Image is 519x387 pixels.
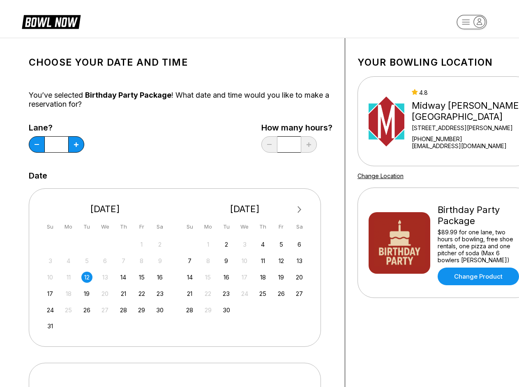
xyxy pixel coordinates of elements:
[184,305,195,316] div: Choose Sunday, September 28th, 2025
[261,123,332,132] label: How many hours?
[63,288,74,299] div: Not available Monday, August 18th, 2025
[294,288,305,299] div: Choose Saturday, September 27th, 2025
[294,255,305,266] div: Choose Saturday, September 13th, 2025
[257,255,268,266] div: Choose Thursday, September 11th, 2025
[118,255,129,266] div: Not available Thursday, August 7th, 2025
[155,272,166,283] div: Choose Saturday, August 16th, 2025
[81,305,92,316] div: Choose Tuesday, August 26th, 2025
[136,272,147,283] div: Choose Friday, August 15th, 2025
[45,288,56,299] div: Choose Sunday, August 17th, 2025
[239,239,250,250] div: Not available Wednesday, September 3rd, 2025
[221,239,232,250] div: Choose Tuesday, September 2nd, 2025
[203,255,214,266] div: Not available Monday, September 8th, 2025
[136,288,147,299] div: Choose Friday, August 22nd, 2025
[136,305,147,316] div: Choose Friday, August 29th, 2025
[85,91,171,99] span: Birthday Party Package
[136,255,147,266] div: Not available Friday, August 8th, 2025
[184,272,195,283] div: Choose Sunday, September 14th, 2025
[99,305,111,316] div: Not available Wednesday, August 27th, 2025
[136,221,147,232] div: Fr
[29,171,47,180] label: Date
[221,272,232,283] div: Choose Tuesday, September 16th, 2025
[203,239,214,250] div: Not available Monday, September 1st, 2025
[257,272,268,283] div: Choose Thursday, September 18th, 2025
[293,203,306,216] button: Next Month
[221,288,232,299] div: Choose Tuesday, September 23rd, 2025
[239,288,250,299] div: Not available Wednesday, September 24th, 2025
[276,288,287,299] div: Choose Friday, September 26th, 2025
[257,239,268,250] div: Choose Thursday, September 4th, 2025
[118,305,129,316] div: Choose Thursday, August 28th, 2025
[438,268,519,285] a: Change Product
[239,221,250,232] div: We
[136,239,147,250] div: Not available Friday, August 1st, 2025
[203,305,214,316] div: Not available Monday, September 29th, 2025
[45,272,56,283] div: Not available Sunday, August 10th, 2025
[257,221,268,232] div: Th
[276,272,287,283] div: Choose Friday, September 19th, 2025
[45,305,56,316] div: Choose Sunday, August 24th, 2025
[294,239,305,250] div: Choose Saturday, September 6th, 2025
[155,239,166,250] div: Not available Saturday, August 2nd, 2025
[63,255,74,266] div: Not available Monday, August 4th, 2025
[257,288,268,299] div: Choose Thursday, September 25th, 2025
[294,272,305,283] div: Choose Saturday, September 20th, 2025
[44,238,167,332] div: month 2025-08
[81,288,92,299] div: Choose Tuesday, August 19th, 2025
[184,288,195,299] div: Choose Sunday, September 21st, 2025
[155,255,166,266] div: Not available Saturday, August 9th, 2025
[63,272,74,283] div: Not available Monday, August 11th, 2025
[81,255,92,266] div: Not available Tuesday, August 5th, 2025
[221,255,232,266] div: Choose Tuesday, September 9th, 2025
[294,221,305,232] div: Sa
[203,272,214,283] div: Not available Monday, September 15th, 2025
[63,221,74,232] div: Mo
[276,239,287,250] div: Choose Friday, September 5th, 2025
[155,305,166,316] div: Choose Saturday, August 30th, 2025
[45,321,56,332] div: Choose Sunday, August 31st, 2025
[45,221,56,232] div: Su
[239,272,250,283] div: Not available Wednesday, September 17th, 2025
[118,288,129,299] div: Choose Thursday, August 21st, 2025
[81,221,92,232] div: Tu
[221,221,232,232] div: Tu
[29,123,84,132] label: Lane?
[155,221,166,232] div: Sa
[183,238,307,316] div: month 2025-09
[203,288,214,299] div: Not available Monday, September 22nd, 2025
[29,57,332,68] h1: Choose your Date and time
[29,91,332,109] div: You’ve selected ! What date and time would you like to make a reservation for?
[99,255,111,266] div: Not available Wednesday, August 6th, 2025
[155,288,166,299] div: Choose Saturday, August 23rd, 2025
[203,221,214,232] div: Mo
[276,221,287,232] div: Fr
[276,255,287,266] div: Choose Friday, September 12th, 2025
[99,272,111,283] div: Not available Wednesday, August 13th, 2025
[369,91,404,152] img: Midway Bowling - Carlisle
[45,255,56,266] div: Not available Sunday, August 3rd, 2025
[221,305,232,316] div: Choose Tuesday, September 30th, 2025
[99,288,111,299] div: Not available Wednesday, August 20th, 2025
[369,212,430,274] img: Birthday Party Package
[42,204,169,215] div: [DATE]
[63,305,74,316] div: Not available Monday, August 25th, 2025
[99,221,111,232] div: We
[81,272,92,283] div: Choose Tuesday, August 12th, 2025
[184,255,195,266] div: Choose Sunday, September 7th, 2025
[181,204,309,215] div: [DATE]
[239,255,250,266] div: Not available Wednesday, September 10th, 2025
[118,221,129,232] div: Th
[184,221,195,232] div: Su
[358,172,404,179] a: Change Location
[118,272,129,283] div: Choose Thursday, August 14th, 2025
